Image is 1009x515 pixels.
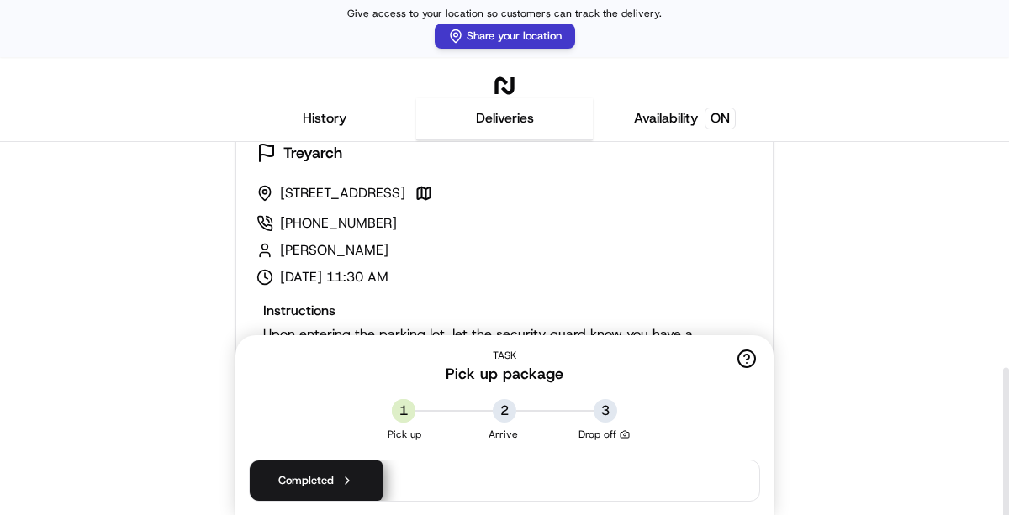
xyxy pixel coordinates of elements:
svg: Cancel your delivery [737,349,757,369]
h3: Task [249,349,760,362]
span: Upon entering the parking lot, let the security guard know you have a Sharebite delivery. The gua... [263,326,753,393]
div: 3 [594,399,617,423]
span: Completed [278,473,334,488]
span: Instructions [263,302,753,319]
p: Arrive [489,428,542,441]
p: Pick up package [249,362,760,386]
div: 1 [392,399,415,423]
span: Share your location [467,29,562,44]
button: [STREET_ADDRESS] [256,181,753,205]
h3: Treyarch [283,141,342,165]
div: ON [705,108,736,129]
button: History [236,98,413,140]
button: Share your location [435,24,575,49]
p: Drop off [578,428,632,441]
a: [PHONE_NUMBER] [256,215,753,232]
div: 2 [493,399,516,423]
div: [PERSON_NAME] [256,242,753,259]
p: Give access to your location so customers can track the delivery. [347,8,662,18]
div: [DATE] 11:30 AM [256,269,753,286]
button: Completed [250,460,383,501]
button: Deliveries [416,98,593,140]
button: Availability [596,97,773,141]
p: Pick up [388,428,441,441]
